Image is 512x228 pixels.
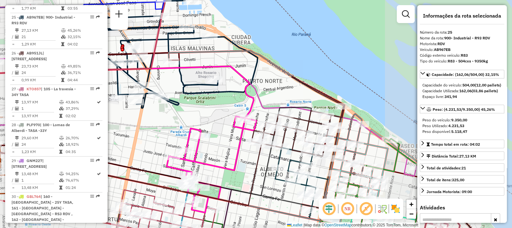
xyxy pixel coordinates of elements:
td: 45,26% [67,27,100,34]
td: 1,23 KM [21,149,59,155]
span: Ocultar NR [340,201,355,216]
a: Exibir filtros [399,8,412,20]
strong: 162,06 [459,88,472,93]
a: Jornada Motorista: 09:00 [420,187,504,196]
span: KTO857 [27,86,41,91]
i: Tempo total em rota [59,114,62,118]
strong: AB967EB [434,47,451,52]
span: Total de atividades: [427,166,466,170]
i: Rota otimizada [97,136,101,140]
i: % de utilização do peso [61,28,66,32]
div: Motorista: [420,41,504,47]
span: Ocultar deslocamento [321,201,337,216]
a: Tempo total em rota: 04:02 [420,140,504,148]
span: 27 - [12,86,76,97]
span: | 900- Industrial - R93 RDV [12,15,75,25]
td: 01:24 [65,184,96,191]
td: / [12,105,15,112]
td: 24 [21,69,61,76]
em: Rota exportada [96,159,100,162]
i: % de utilização do peso [59,100,64,104]
td: 29,60 KM [21,135,59,141]
em: Rota exportada [96,15,100,19]
span: | 105 - La travesia - 34Y TASA [12,86,76,97]
div: Peso: (4.231,53/9.350,00) 45,26% [420,115,504,137]
a: Distância Total:27,13 KM [420,151,504,160]
strong: 4.231,53 [448,123,464,128]
a: Leaflet [287,223,302,227]
td: 32,15% [67,34,100,40]
span: | [STREET_ADDRESS] [12,51,47,61]
em: Rota exportada [96,51,100,55]
td: 36,71% [67,69,100,76]
i: Distância Total [15,172,19,176]
strong: 325,00 [452,177,464,182]
td: / [12,141,15,148]
i: % de utilização do peso [61,64,66,68]
a: Total de itens:325,00 [420,175,504,184]
i: Tempo total em rota [61,42,64,46]
i: % de utilização da cubagem [59,107,64,110]
i: Distância Total [15,100,19,104]
td: 1 [21,105,59,112]
td: 13,48 KM [21,184,59,191]
h4: Informações da rota selecionada [420,13,504,19]
strong: R83 [461,53,468,58]
i: % de utilização do peso [59,136,64,140]
td: 21 [21,34,61,40]
strong: R83 - 504cxs - 9350kg [448,59,488,63]
a: Capacidade: (162,06/504,00) 32,15% [420,70,504,78]
i: Distância Total [15,28,19,32]
td: 03:55 [67,5,100,12]
i: Distância Total [15,136,19,140]
i: Total de Atividades [15,35,19,39]
i: Total de Atividades [15,71,19,75]
i: Rota otimizada [97,172,101,176]
td: = [12,77,15,83]
span: + [409,200,413,208]
span: Exibir rótulo [358,201,374,216]
td: / [12,177,15,183]
div: Capacidade do veículo: [422,82,502,88]
strong: (03,86 pallets) [472,88,498,93]
td: 43,86% [65,99,96,105]
a: Peso: (4.231,53/9.350,00) 45,26% [420,105,504,113]
div: Espaço livre: [422,94,502,100]
i: Tempo total em rota [59,186,62,190]
i: Rota otimizada [97,100,101,104]
em: Rota exportada [96,194,100,198]
i: Tempo total em rota [59,150,62,154]
td: 49,85% [67,63,100,69]
td: 13,48 KM [21,171,59,177]
td: 04:35 [65,149,96,155]
td: 1,29 KM [21,41,61,47]
div: Tipo do veículo: [420,58,504,64]
td: 23,73 KM [21,63,61,69]
i: % de utilização da cubagem [61,35,66,39]
span: AB967EB [27,15,43,20]
div: Código externo veículo: [420,53,504,58]
a: Total de atividades:21 [420,163,504,172]
i: Tempo total em rota [61,6,64,10]
i: Distância Total [15,64,19,68]
em: Opções [90,51,94,55]
span: Tempo total em rota: 04:02 [431,142,480,147]
i: % de utilização da cubagem [61,71,66,75]
strong: 504,00 [462,83,475,87]
i: % de utilização do peso [59,172,64,176]
i: Tempo total em rota [61,78,64,82]
span: 25 - [12,15,75,25]
td: 76,67% [65,177,96,183]
img: Fluxo de ruas [377,204,387,214]
span: AB951JL [27,51,43,55]
td: 0,99 KM [21,77,61,83]
span: − [409,210,413,218]
td: 37,29% [65,105,96,112]
td: 04:44 [67,77,100,83]
a: OpenStreetMap [324,223,352,227]
i: % de utilização da cubagem [59,178,64,182]
i: Total de Atividades [15,107,19,110]
span: 26 - [12,51,47,61]
td: 02:02 [65,113,96,119]
strong: 25 [448,30,452,35]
